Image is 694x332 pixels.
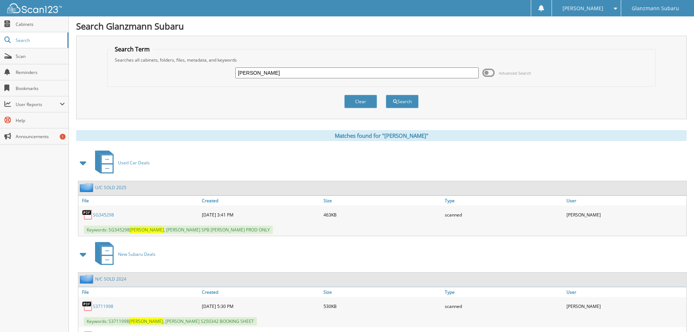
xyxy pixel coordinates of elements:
[76,130,687,141] div: Matches found for "[PERSON_NAME]"
[91,240,156,269] a: New Subaru Deals
[16,53,65,59] span: Scan
[322,196,443,206] a: Size
[60,134,66,140] div: 1
[16,69,65,75] span: Reminders
[95,184,126,191] a: U/C SOLD 2025
[200,299,322,313] div: [DATE] 5:30 PM
[82,301,93,312] img: PDF.png
[78,287,200,297] a: File
[130,227,164,233] span: [PERSON_NAME]
[565,196,686,206] a: User
[91,148,150,177] a: Used Car Deals
[16,37,64,43] span: Search
[78,196,200,206] a: File
[80,183,95,192] img: folder2.png
[16,21,65,27] span: Cabinets
[200,207,322,222] div: [DATE] 3:41 PM
[443,207,565,222] div: scanned
[562,6,603,11] span: [PERSON_NAME]
[386,95,419,108] button: Search
[129,318,163,324] span: [PERSON_NAME]
[565,287,686,297] a: User
[93,212,114,218] a: SG345298
[565,299,686,313] div: [PERSON_NAME]
[344,95,377,108] button: Clear
[93,303,113,309] a: S3711998
[111,57,652,63] div: Searches all cabinets, folders, files, metadata, and keywords
[565,207,686,222] div: [PERSON_NAME]
[16,101,60,108] span: User Reports
[443,287,565,297] a: Type
[118,251,156,257] span: New Subaru Deals
[118,160,150,166] span: Used Car Deals
[499,70,531,76] span: Advanced Search
[443,196,565,206] a: Type
[200,287,322,297] a: Created
[322,299,443,313] div: 530KB
[84,226,273,234] span: Keywords: SG345298 , [PERSON_NAME] SPB [PERSON_NAME] PROD ONLY
[16,85,65,91] span: Bookmarks
[322,287,443,297] a: Size
[82,209,93,220] img: PDF.png
[16,117,65,124] span: Help
[200,196,322,206] a: Created
[95,276,126,282] a: N/C SOLD 2024
[76,20,687,32] h1: Search Glanzmann Subaru
[443,299,565,313] div: scanned
[84,317,257,325] span: Keywords: S3711998 , [PERSON_NAME] S250342 BOOKING SHEET
[632,6,679,11] span: Glanzmann Subaru
[658,297,694,332] iframe: Chat Widget
[111,45,153,53] legend: Search Term
[322,207,443,222] div: 463KB
[7,3,62,13] img: scan123-logo-white.svg
[80,274,95,284] img: folder2.png
[16,133,65,140] span: Announcements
